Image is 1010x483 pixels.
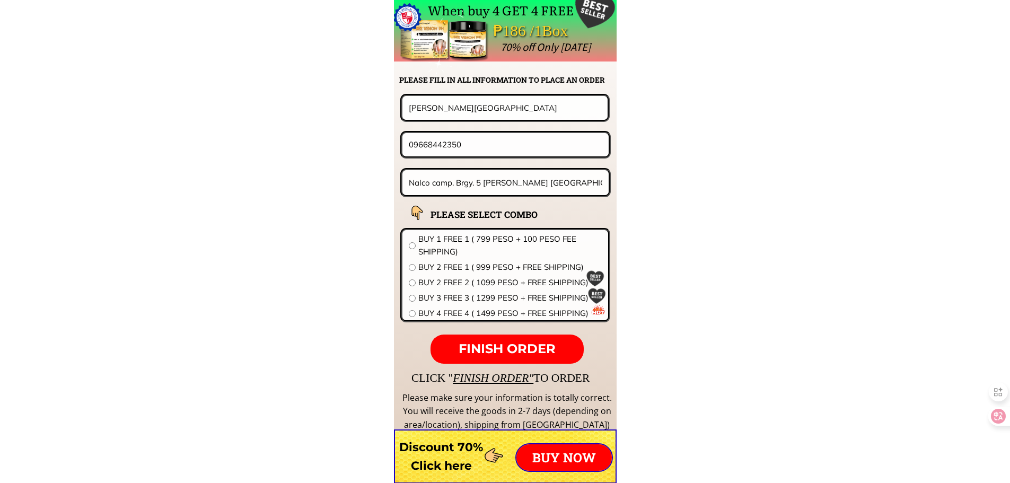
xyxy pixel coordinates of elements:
input: Your name [406,96,604,119]
p: BUY NOW [516,444,612,471]
span: FINISH ORDER [459,341,556,356]
input: Phone number [406,133,605,156]
div: ₱186 /1Box [493,19,598,43]
span: BUY 3 FREE 3 ( 1299 PESO + FREE SHIPPING) [418,292,602,304]
input: Address [406,170,605,195]
div: 70% off Only [DATE] [500,38,828,56]
span: FINISH ORDER" [453,372,533,384]
div: Please make sure your information is totally correct. You will receive the goods in 2-7 days (dep... [401,391,613,432]
span: BUY 2 FREE 1 ( 999 PESO + FREE SHIPPING) [418,261,602,274]
h2: PLEASE SELECT COMBO [431,207,564,222]
span: BUY 4 FREE 4 ( 1499 PESO + FREE SHIPPING) [418,307,602,320]
span: BUY 1 FREE 1 ( 799 PESO + 100 PESO FEE SHIPPING) [418,233,602,258]
h2: PLEASE FILL IN ALL INFORMATION TO PLACE AN ORDER [399,74,616,86]
h3: Discount 70% Click here [394,438,489,475]
span: BUY 2 FREE 2 ( 1099 PESO + FREE SHIPPING) [418,276,602,289]
div: CLICK " TO ORDER [411,369,899,387]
